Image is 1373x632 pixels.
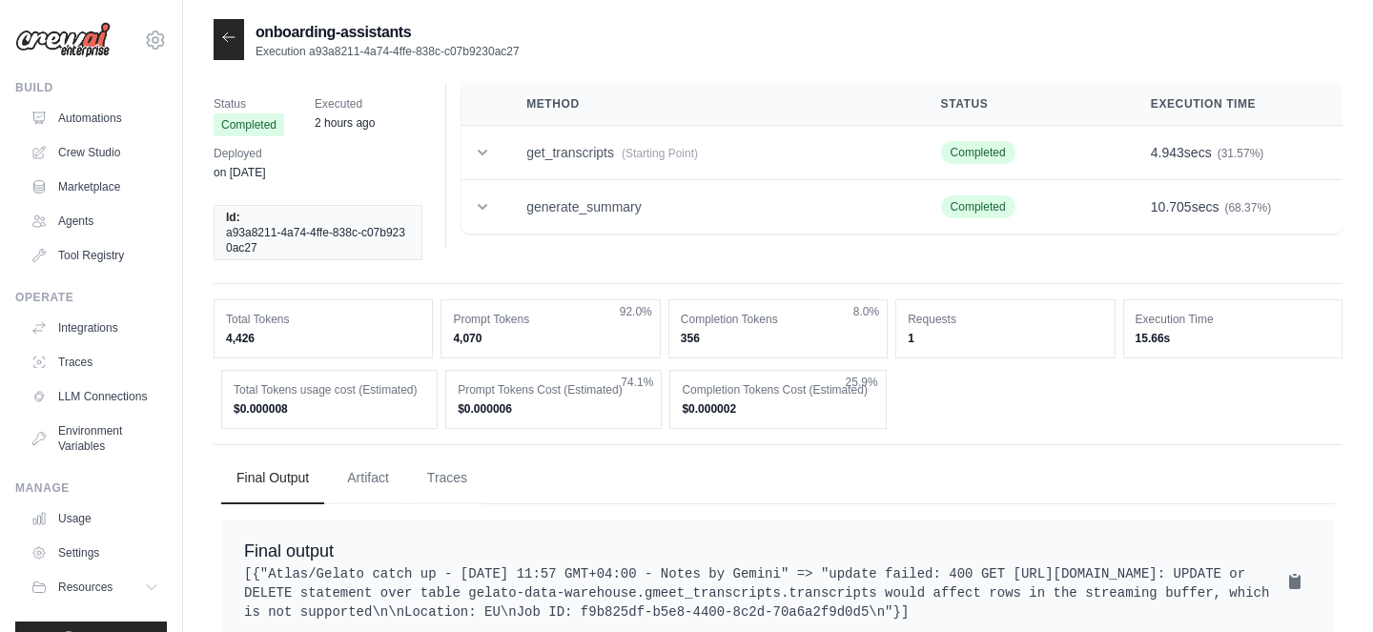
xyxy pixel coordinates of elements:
[23,172,167,202] a: Marketplace
[453,331,647,346] dd: 4,070
[23,538,167,568] a: Settings
[458,401,649,417] dd: $0.000006
[226,225,410,255] span: a93a8211-4a74-4ffe-838c-c07b9230ac27
[458,382,649,398] dt: Prompt Tokens Cost (Estimated)
[908,312,1102,327] dt: Requests
[214,144,265,163] span: Deployed
[226,210,240,225] span: Id:
[226,331,420,346] dd: 4,426
[234,401,425,417] dd: $0.000008
[853,304,879,319] span: 8.0%
[503,83,917,126] th: Method
[681,312,875,327] dt: Completion Tokens
[682,382,873,398] dt: Completion Tokens Cost (Estimated)
[23,572,167,602] button: Resources
[23,416,167,461] a: Environment Variables
[503,180,917,234] td: generate_summary
[453,312,647,327] dt: Prompt Tokens
[15,290,167,305] div: Operate
[941,195,1015,218] span: Completed
[214,166,265,179] time: July 24, 2025 at 17:09 PST
[234,382,425,398] dt: Total Tokens usage cost (Estimated)
[622,147,698,160] span: (Starting Point)
[918,83,1128,126] th: Status
[23,137,167,168] a: Crew Studio
[503,126,917,180] td: get_transcripts
[332,453,404,504] button: Artifact
[941,141,1015,164] span: Completed
[214,94,284,113] span: Status
[1224,201,1271,214] span: (68.37%)
[315,116,375,130] time: August 11, 2025 at 14:00 PST
[1218,147,1264,160] span: (31.57%)
[15,80,167,95] div: Build
[23,313,167,343] a: Integrations
[23,381,167,412] a: LLM Connections
[1136,312,1330,327] dt: Execution Time
[256,21,520,44] h2: onboarding-assistants
[23,103,167,133] a: Automations
[226,312,420,327] dt: Total Tokens
[244,564,1312,622] pre: [{"Atlas/Gelato catch up - [DATE] 11:57 GMT+04:00 - Notes by Gemini" => "update failed: 400 GET [...
[23,503,167,534] a: Usage
[1128,83,1342,126] th: Execution Time
[908,331,1102,346] dd: 1
[1151,199,1192,214] span: 10.705
[315,94,375,113] span: Executed
[846,375,878,390] span: 25.9%
[621,375,653,390] span: 74.1%
[1128,180,1342,234] td: secs
[214,113,284,136] span: Completed
[620,304,652,319] span: 92.0%
[23,240,167,271] a: Tool Registry
[221,453,324,504] button: Final Output
[23,206,167,236] a: Agents
[15,22,111,58] img: Logo
[681,331,875,346] dd: 356
[23,347,167,377] a: Traces
[244,541,334,561] span: Final output
[412,453,482,504] button: Traces
[682,401,873,417] dd: $0.000002
[1136,331,1330,346] dd: 15.66s
[1151,145,1184,160] span: 4.943
[256,44,520,59] p: Execution a93a8211-4a74-4ffe-838c-c07b9230ac27
[58,580,113,595] span: Resources
[15,480,167,496] div: Manage
[1128,126,1342,180] td: secs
